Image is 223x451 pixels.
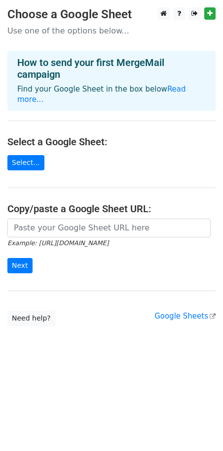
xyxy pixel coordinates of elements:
[7,203,216,215] h4: Copy/paste a Google Sheet URL:
[7,136,216,148] h4: Select a Google Sheet:
[7,155,44,170] a: Select...
[17,57,206,80] h4: How to send your first MergeMail campaign
[7,219,211,237] input: Paste your Google Sheet URL here
[7,7,216,22] h3: Choose a Google Sheet
[17,85,186,104] a: Read more...
[154,312,216,321] a: Google Sheets
[7,311,55,326] a: Need help?
[7,239,109,247] small: Example: [URL][DOMAIN_NAME]
[7,26,216,36] p: Use one of the options below...
[7,258,33,273] input: Next
[17,84,206,105] p: Find your Google Sheet in the box below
